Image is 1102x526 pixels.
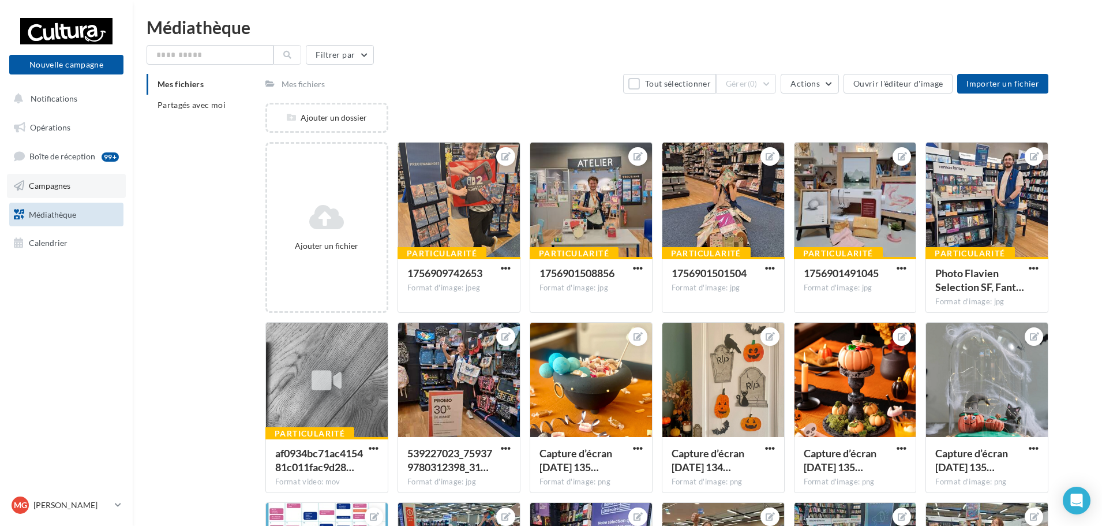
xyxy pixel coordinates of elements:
a: Calendrier [7,231,126,255]
div: Ajouter un fichier [272,240,382,252]
button: Tout sélectionner [623,74,715,94]
div: Format d'image: png [935,477,1039,487]
span: Mes fichiers [158,79,204,89]
span: Notifications [31,94,77,103]
span: Actions [790,79,819,88]
div: Particularité [794,247,883,260]
span: af0934bc71ac415481c011fac9d28c0d [275,447,363,473]
div: Format d'image: jpg [539,283,643,293]
span: Capture d’écran 2025-08-27 135437 [935,447,1008,473]
span: (0) [748,79,758,88]
div: Particularité [925,247,1014,260]
span: Boîte de réception [29,151,95,161]
a: Opérations [7,115,126,140]
span: 1756901508856 [539,267,614,279]
button: Notifications [7,87,121,111]
div: Format d'image: png [804,477,907,487]
div: Format d'image: jpg [672,283,775,293]
span: Capture d’écran 2025-08-27 134944 [672,447,744,473]
button: Gérer(0) [716,74,777,94]
span: Capture d’écran 2025-08-27 135027 [804,447,876,473]
a: Médiathèque [7,203,126,227]
span: 1756901501504 [672,267,747,279]
span: Opérations [30,122,70,132]
div: Particularité [398,247,486,260]
div: Format d'image: jpg [407,477,511,487]
span: Campagnes [29,181,70,191]
button: Filtrer par [306,45,374,65]
span: Médiathèque [29,209,76,219]
div: Ajouter un dossier [267,112,387,124]
button: Nouvelle campagne [9,55,123,74]
div: Particularité [265,427,354,440]
button: Ouvrir l'éditeur d'image [844,74,953,94]
span: 1756901491045 [804,267,879,279]
div: Format video: mov [275,477,378,487]
div: Particularité [662,247,751,260]
span: 1756909742653 [407,267,482,279]
div: Format d'image: jpeg [407,283,511,293]
div: Format d'image: png [539,477,643,487]
button: Importer un fichier [957,74,1048,94]
div: Open Intercom Messenger [1063,487,1090,514]
span: Importer un fichier [966,79,1039,88]
span: Photo Flavien Selection SF, Fantasy et Fantastique [935,267,1024,293]
div: Médiathèque [147,18,1088,36]
span: MG [14,499,27,511]
div: Format d'image: jpg [935,297,1039,307]
a: Campagnes [7,174,126,198]
span: Calendrier [29,238,68,248]
div: 99+ [102,152,119,162]
span: Capture d’écran 2025-08-27 135008 [539,447,612,473]
button: Actions [781,74,838,94]
div: Format d'image: png [672,477,775,487]
div: Mes fichiers [282,79,325,90]
span: Partagés avec moi [158,100,226,110]
p: [PERSON_NAME] [33,499,110,511]
a: MG [PERSON_NAME] [9,494,123,516]
a: Boîte de réception99+ [7,144,126,169]
div: Particularité [530,247,619,260]
span: 539227023_759379780312398_3159041566609348885_n [407,447,492,473]
div: Format d'image: jpg [804,283,907,293]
